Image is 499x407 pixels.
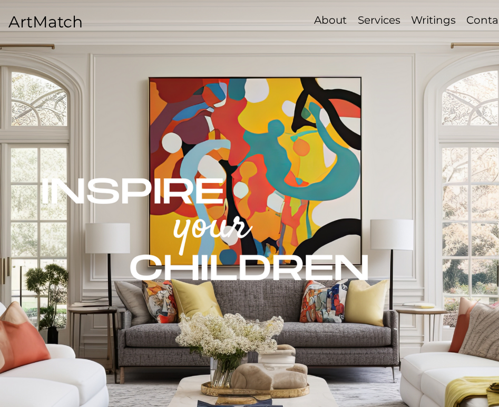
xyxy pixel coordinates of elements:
a: About [309,13,352,28]
a: Services [352,13,406,28]
a: Writings [406,13,461,28]
p: Services [353,13,406,28]
a: ArtMatch [8,12,83,32]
